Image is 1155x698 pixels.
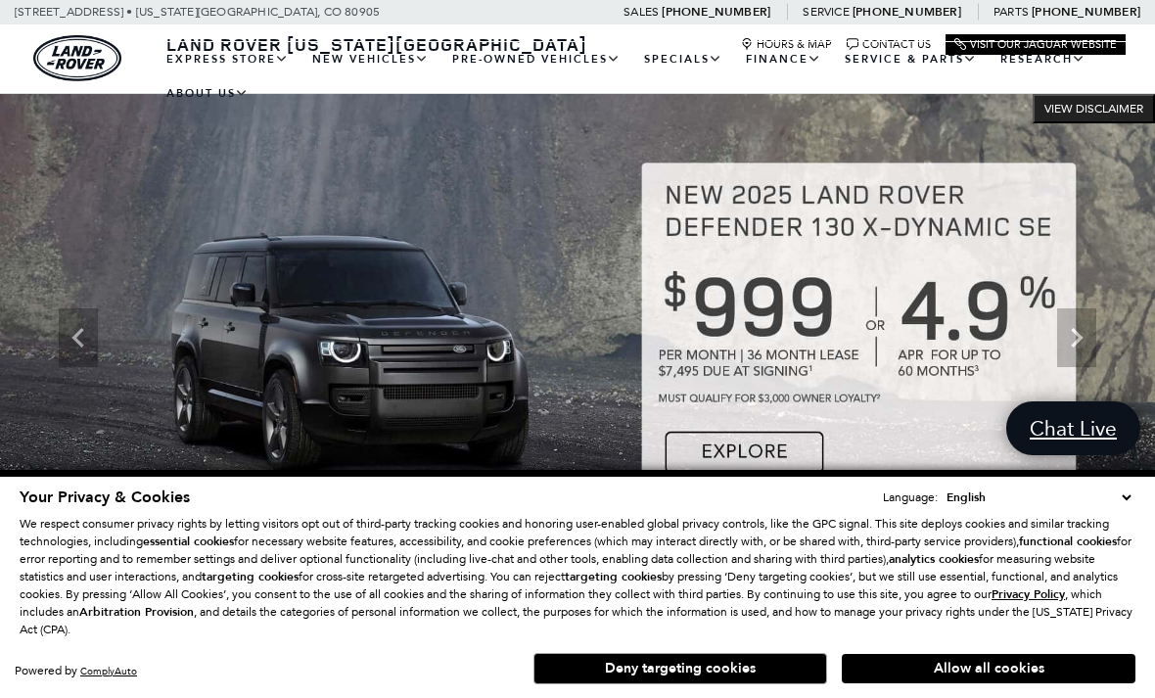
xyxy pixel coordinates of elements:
[1006,401,1140,455] a: Chat Live
[883,491,938,503] div: Language:
[992,586,1065,602] u: Privacy Policy
[155,32,599,56] a: Land Rover [US_STATE][GEOGRAPHIC_DATA]
[155,42,300,76] a: EXPRESS STORE
[155,76,260,111] a: About Us
[632,42,734,76] a: Specials
[166,32,587,56] span: Land Rover [US_STATE][GEOGRAPHIC_DATA]
[989,42,1097,76] a: Research
[993,5,1029,19] span: Parts
[33,35,121,81] img: Land Rover
[80,665,137,677] a: ComplyAuto
[155,42,1126,111] nav: Main Navigation
[803,5,849,19] span: Service
[624,5,659,19] span: Sales
[1057,308,1096,367] div: Next
[1020,415,1127,442] span: Chat Live
[15,665,137,677] div: Powered by
[853,4,961,20] a: [PHONE_NUMBER]
[565,569,662,584] strong: targeting cookies
[143,534,234,549] strong: essential cookies
[1032,4,1140,20] a: [PHONE_NUMBER]
[842,654,1135,683] button: Allow all cookies
[734,42,833,76] a: Finance
[847,38,931,51] a: Contact Us
[59,308,98,367] div: Previous
[79,604,194,620] strong: Arbitration Provision
[20,487,190,508] span: Your Privacy & Cookies
[833,42,989,76] a: Service & Parts
[533,653,827,684] button: Deny targeting cookies
[300,42,440,76] a: New Vehicles
[20,515,1135,638] p: We respect consumer privacy rights by letting visitors opt out of third-party tracking cookies an...
[1019,534,1117,549] strong: functional cookies
[202,569,299,584] strong: targeting cookies
[942,488,1135,507] select: Language Select
[440,42,632,76] a: Pre-Owned Vehicles
[954,38,1117,51] a: Visit Our Jaguar Website
[889,551,979,567] strong: analytics cookies
[741,38,832,51] a: Hours & Map
[33,35,121,81] a: land-rover
[992,587,1065,601] a: Privacy Policy
[15,5,380,19] a: [STREET_ADDRESS] • [US_STATE][GEOGRAPHIC_DATA], CO 80905
[662,4,770,20] a: [PHONE_NUMBER]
